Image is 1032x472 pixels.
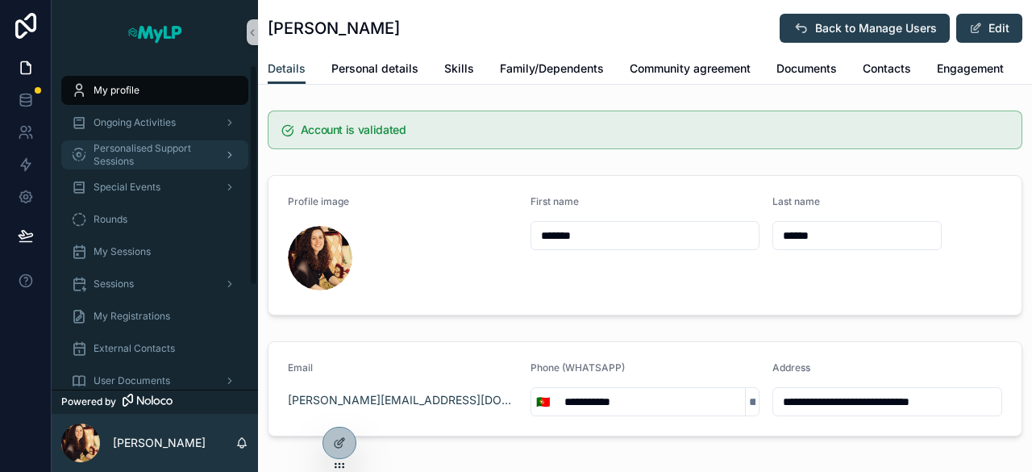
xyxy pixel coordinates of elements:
[52,65,258,390] div: scrollable content
[863,54,911,86] a: Contacts
[331,54,418,86] a: Personal details
[94,374,170,387] span: User Documents
[61,108,248,137] a: Ongoing Activities
[301,124,1009,136] h5: Account is validated
[531,387,555,416] button: Select Button
[268,54,306,85] a: Details
[500,54,604,86] a: Family/Dependents
[61,269,248,299] a: Sessions
[288,195,349,207] span: Profile image
[61,366,248,395] a: User Documents
[536,394,550,410] span: 🇵🇹
[268,17,400,40] h1: [PERSON_NAME]
[94,278,134,290] span: Sessions
[94,142,211,168] span: Personalised Support Sessions
[61,205,248,234] a: Rounds
[630,61,751,77] span: Community agreement
[61,173,248,202] a: Special Events
[61,140,248,169] a: Personalised Support Sessions
[772,195,820,207] span: Last name
[863,61,911,77] span: Contacts
[94,213,127,226] span: Rounds
[61,237,248,266] a: My Sessions
[531,195,579,207] span: First name
[815,20,937,36] span: Back to Manage Users
[331,61,418,77] span: Personal details
[94,310,170,323] span: My Registrations
[288,392,518,408] a: [PERSON_NAME][EMAIL_ADDRESS][DOMAIN_NAME]
[127,19,183,45] img: App logo
[772,361,810,374] span: Address
[780,14,950,43] button: Back to Manage Users
[268,61,306,77] span: Details
[94,116,176,129] span: Ongoing Activities
[776,54,837,86] a: Documents
[937,61,1004,77] span: Engagement
[937,54,1004,86] a: Engagement
[500,61,604,77] span: Family/Dependents
[61,76,248,105] a: My profile
[630,54,751,86] a: Community agreement
[444,61,474,77] span: Skills
[94,84,139,97] span: My profile
[94,342,175,355] span: External Contacts
[94,245,151,258] span: My Sessions
[531,361,625,374] span: Phone (WHATSAPP)
[956,14,1022,43] button: Edit
[288,361,313,374] span: Email
[61,302,248,331] a: My Registrations
[776,61,837,77] span: Documents
[61,334,248,363] a: External Contacts
[113,435,206,451] p: [PERSON_NAME]
[52,390,258,414] a: Powered by
[94,181,160,194] span: Special Events
[444,54,474,86] a: Skills
[61,395,116,408] span: Powered by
